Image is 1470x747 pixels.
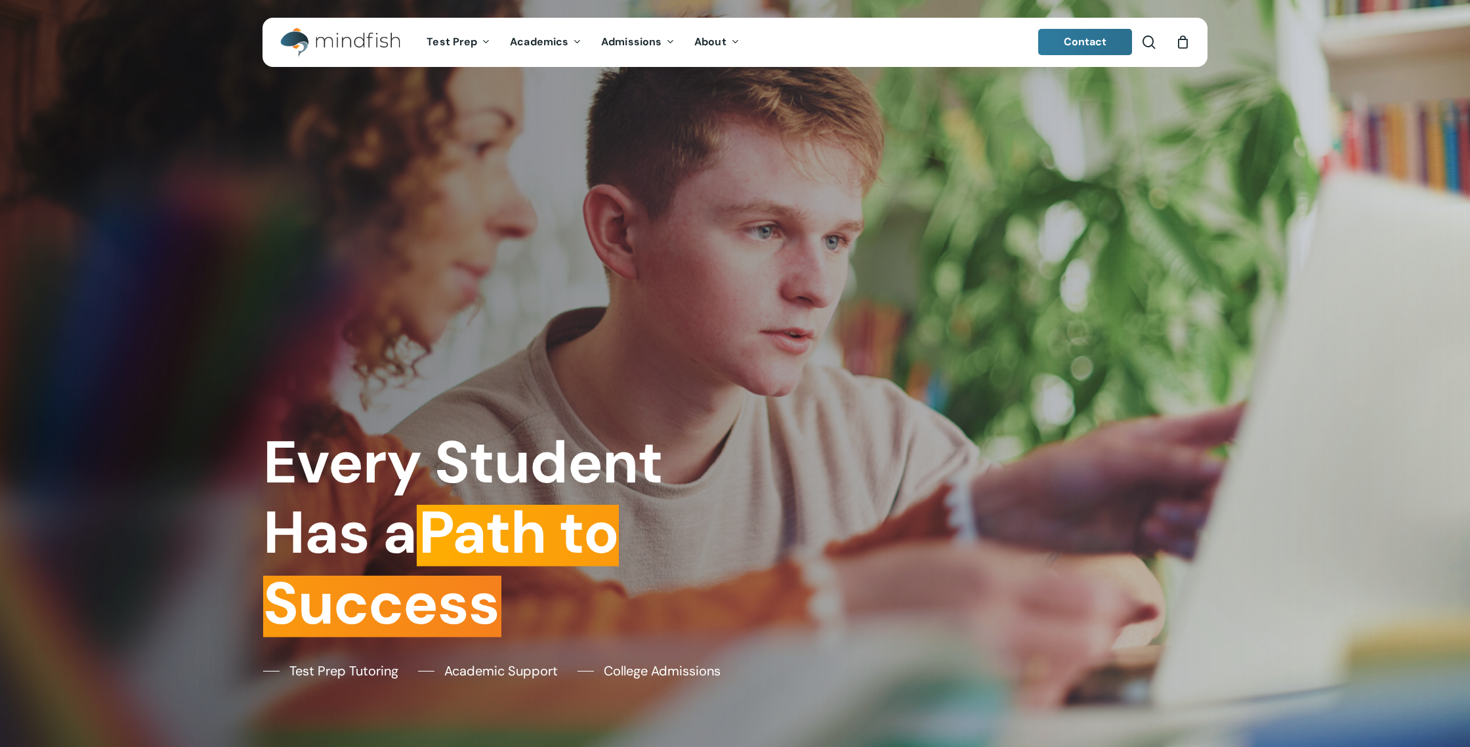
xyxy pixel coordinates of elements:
a: College Admissions [577,661,721,681]
span: College Admissions [604,661,721,681]
span: Test Prep Tutoring [289,661,398,681]
span: Admissions [601,35,661,49]
header: Main Menu [262,18,1207,67]
a: Academics [500,37,591,48]
span: About [694,35,726,49]
span: Academic Support [444,661,558,681]
a: Test Prep Tutoring [263,661,398,681]
span: Contact [1064,35,1107,49]
a: Admissions [591,37,684,48]
a: Academic Support [418,661,558,681]
nav: Main Menu [417,18,749,67]
a: Test Prep [417,37,500,48]
a: About [684,37,749,48]
iframe: Chatbot [1383,660,1452,729]
h1: Every Student Has a [263,427,726,639]
em: Path to Success [263,494,619,642]
span: Test Prep [427,35,477,49]
a: Contact [1038,29,1133,55]
span: Academics [510,35,568,49]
